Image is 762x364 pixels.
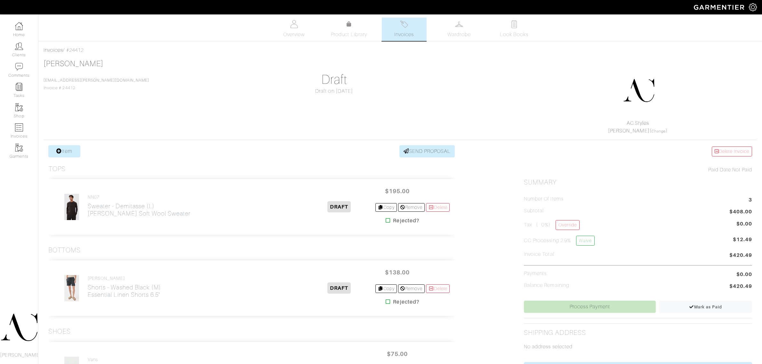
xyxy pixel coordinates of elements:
[272,18,317,41] a: Overview
[712,146,752,156] a: Delete Invoice
[220,87,448,95] div: Draft on [DATE]
[88,276,161,281] h4: [PERSON_NAME]
[48,328,71,336] h3: Shoes
[375,203,397,212] a: Copy
[15,103,23,111] img: garments-icon-b7da505a4dc4fd61783c78ac3ca0ef83fa9d6f193b1c9dc38574b1d14d53ca28.png
[447,31,470,38] span: Wardrobe
[15,123,23,131] img: orders-icon-0abe47150d42831381b5fb84f609e132dff9fe21cb692f30cb5eec754e2cba89.png
[729,251,752,260] span: $420.49
[524,343,752,351] p: No address selected
[327,282,351,294] span: DRAFT
[691,2,749,13] img: garmentier-logo-header-white-b43fb05a5012e4ada735d5af1a66efaba907eab6374d6393d1fbf88cb4ef424d.png
[492,18,537,41] a: Look Books
[729,208,752,217] span: $408.00
[556,220,580,230] a: Override
[393,298,419,306] strong: Rejected?
[398,284,425,293] a: Remove
[426,284,450,293] a: Delete
[524,271,547,277] h5: Payments
[689,305,722,309] span: Mark as Paid
[736,220,752,228] span: $0.00
[64,275,79,302] img: iBoN1jA9tEygvyzwkNFKyJgv
[627,120,649,126] a: AC.Styles
[736,271,752,278] span: $0.00
[524,178,752,186] h2: Summary
[524,166,752,174] div: Not Paid
[44,46,757,54] div: / #24412
[88,194,191,217] a: NN07 Sweater - Demitasse (L)[PERSON_NAME] Soft Wool Sweater
[749,3,757,11] img: gear-icon-white-bd11855cb880d31180b6d7d6211b90ccbf57a29d726f0c71d8c61bd08dd39cc2.png
[378,184,416,198] span: $195.00
[15,42,23,50] img: clients-icon-6bae9207a08558b7cb47a8932f037763ab4055f8c8b6bfacd5dc20c3e0201464.png
[524,220,580,230] h5: Tax ( : 0%)
[608,128,650,134] a: [PERSON_NAME]
[44,47,63,53] a: Invoices
[283,31,305,38] span: Overview
[15,83,23,91] img: reminder-icon-8004d30b9f0a5d33ae49ab947aed9ed385cf756f9e5892f1edd6e32f2345188e.png
[708,167,732,173] span: Paid Date:
[15,22,23,30] img: dashboard-icon-dbcd8f5a0b271acd01030246c82b418ddd0df26cd7fceb0bd07c9910d44c42f6.png
[88,357,162,362] h4: Vans
[729,282,752,291] span: $420.49
[378,347,416,361] span: $75.00
[48,145,80,157] a: Item
[220,72,448,87] h1: Draft
[437,18,482,41] a: Wardrobe
[524,236,595,246] h5: CC Processing 2.9%
[88,276,161,298] a: [PERSON_NAME] Shorts - Washed Black (M)Essential Linen Shorts 6.5"
[88,194,191,200] h4: NN07
[44,78,149,83] a: [EMAIL_ADDRESS][PERSON_NAME][DOMAIN_NAME]
[455,20,463,28] img: wardrobe-487a4870c1b7c33e795ec22d11cfc2ed9d08956e64fb3008fe2437562e282088.svg
[327,20,372,38] a: Product Library
[659,301,752,313] a: Mark as Paid
[64,194,79,220] img: cr7XqCMkeuT5e4tZR5deXEH4
[524,282,569,289] h5: Balance Remaining
[378,265,416,279] span: $138.00
[524,251,554,257] h5: Invoice Total
[48,246,81,254] h3: Bottoms
[733,236,752,248] span: $12.49
[500,31,528,38] span: Look Books
[382,18,427,41] a: Invoices
[15,144,23,152] img: garments-icon-b7da505a4dc4fd61783c78ac3ca0ef83fa9d6f193b1c9dc38574b1d14d53ca28.png
[749,196,752,205] span: 3
[526,119,749,135] div: ( )
[15,63,23,71] img: comment-icon-a0a6a9ef722e966f86d9cbdc48e553b5cf19dbc54f86b18d962a5391bc8f6eb6.png
[524,196,564,202] h5: Number of Items
[400,20,408,28] img: orders-27d20c2124de7fd6de4e0e44c1d41de31381a507db9b33961299e4e07d508b8c.svg
[652,129,666,133] a: Change
[393,217,419,225] strong: Rejected?
[398,203,425,212] a: Remove
[524,301,656,313] a: Process Payment
[510,20,518,28] img: todo-9ac3debb85659649dc8f770b8b6100bb5dab4b48dedcbae339e5042a72dfd3cc.svg
[524,208,544,214] h5: Subtotal
[623,75,655,107] img: DupYt8CPKc6sZyAt3svX5Z74.png
[44,59,103,68] a: [PERSON_NAME]
[88,202,191,217] h2: Sweater - Demitasse (L) [PERSON_NAME] Soft Wool Sweater
[524,329,586,337] h2: Shipping Address
[44,78,149,90] span: Invoice # 24412
[290,20,298,28] img: basicinfo-40fd8af6dae0f16599ec9e87c0ef1c0a1fdea2edbe929e3d69a839185d80c458.svg
[88,284,161,298] h2: Shorts - Washed Black (M) Essential Linen Shorts 6.5"
[399,145,455,157] a: SEND PROPOSAL
[426,203,450,212] a: Delete
[327,201,351,212] span: DRAFT
[48,165,66,173] h3: Tops
[331,31,367,38] span: Product Library
[576,236,595,246] a: Waive
[375,284,397,293] a: Copy
[394,31,414,38] span: Invoices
